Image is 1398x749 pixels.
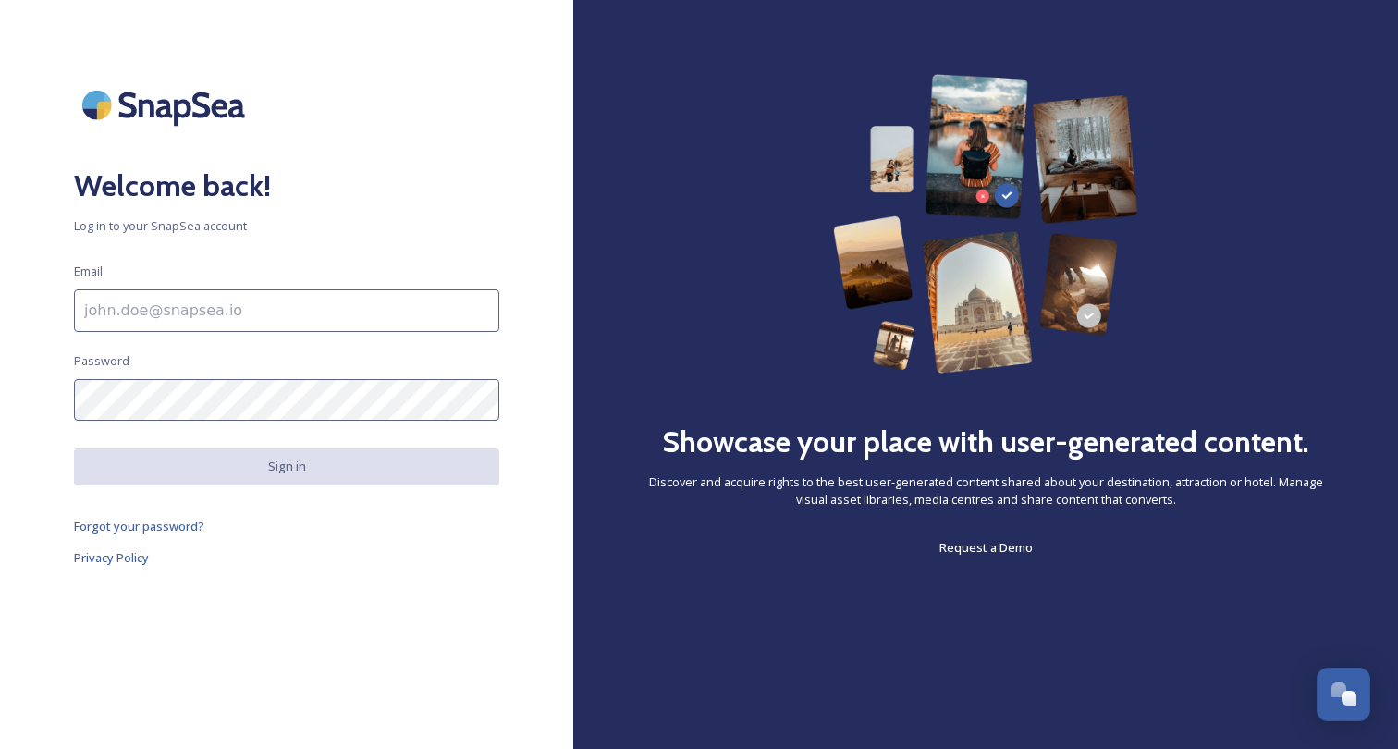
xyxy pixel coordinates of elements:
span: Password [74,352,129,370]
button: Open Chat [1317,668,1370,721]
a: Privacy Policy [74,546,499,569]
img: SnapSea Logo [74,74,259,136]
button: Sign in [74,448,499,485]
input: john.doe@snapsea.io [74,289,499,332]
a: Request a Demo [939,536,1033,559]
span: Forgot your password? [74,518,204,534]
h2: Showcase your place with user-generated content. [662,420,1309,464]
span: Privacy Policy [74,549,149,566]
img: 63b42ca75bacad526042e722_Group%20154-p-800.png [833,74,1139,374]
a: Forgot your password? [74,515,499,537]
span: Discover and acquire rights to the best user-generated content shared about your destination, att... [647,473,1324,509]
span: Request a Demo [939,539,1033,556]
span: Email [74,263,103,280]
h2: Welcome back! [74,164,499,208]
span: Log in to your SnapSea account [74,217,499,235]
